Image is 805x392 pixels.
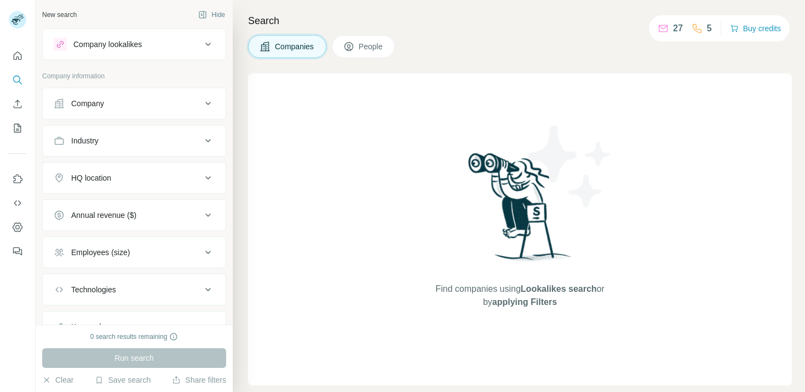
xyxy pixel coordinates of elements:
[42,374,73,385] button: Clear
[43,31,226,57] button: Company lookalikes
[172,374,226,385] button: Share filters
[43,276,226,303] button: Technologies
[43,314,226,340] button: Keywords
[520,117,619,216] img: Surfe Illustration - Stars
[9,217,26,237] button: Dashboard
[9,193,26,213] button: Use Surfe API
[43,165,226,191] button: HQ location
[43,128,226,154] button: Industry
[42,10,77,20] div: New search
[90,332,179,342] div: 0 search results remaining
[71,135,99,146] div: Industry
[9,46,26,66] button: Quick start
[9,169,26,189] button: Use Surfe on LinkedIn
[248,13,792,28] h4: Search
[9,118,26,138] button: My lists
[359,41,384,52] span: People
[43,202,226,228] button: Annual revenue ($)
[463,150,577,272] img: Surfe Illustration - Woman searching with binoculars
[71,172,111,183] div: HQ location
[71,284,116,295] div: Technologies
[71,98,104,109] div: Company
[9,94,26,114] button: Enrich CSV
[275,41,315,52] span: Companies
[71,210,136,221] div: Annual revenue ($)
[43,239,226,266] button: Employees (size)
[9,241,26,261] button: Feedback
[42,71,226,81] p: Company information
[730,21,781,36] button: Buy credits
[673,22,683,35] p: 27
[95,374,151,385] button: Save search
[71,247,130,258] div: Employees (size)
[191,7,233,23] button: Hide
[73,39,142,50] div: Company lookalikes
[432,283,607,309] span: Find companies using or by
[707,22,712,35] p: 5
[71,321,105,332] div: Keywords
[43,90,226,117] button: Company
[9,70,26,90] button: Search
[492,297,557,307] span: applying Filters
[521,284,597,293] span: Lookalikes search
